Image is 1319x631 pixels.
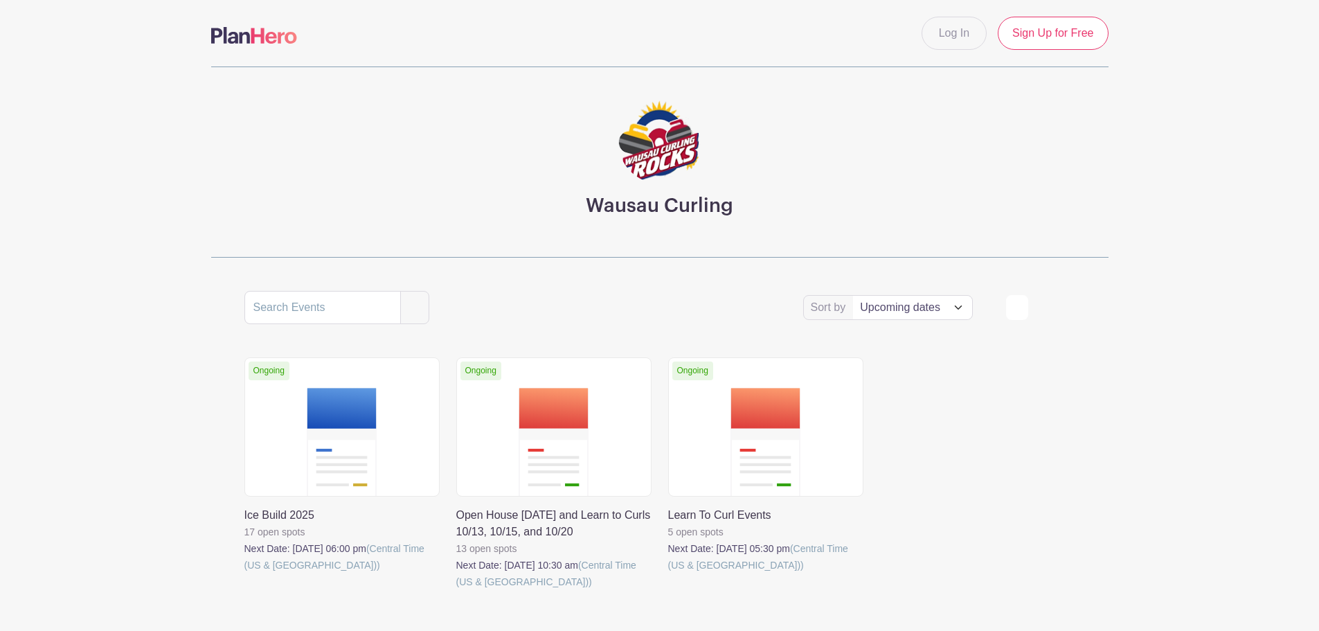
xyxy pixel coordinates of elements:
[618,100,701,184] img: logo-1.png
[1006,295,1075,320] div: order and view
[998,17,1108,50] a: Sign Up for Free
[586,195,733,218] h3: Wausau Curling
[211,27,297,44] img: logo-507f7623f17ff9eddc593b1ce0a138ce2505c220e1c5a4e2b4648c50719b7d32.svg
[244,291,401,324] input: Search Events
[811,299,850,316] label: Sort by
[922,17,987,50] a: Log In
